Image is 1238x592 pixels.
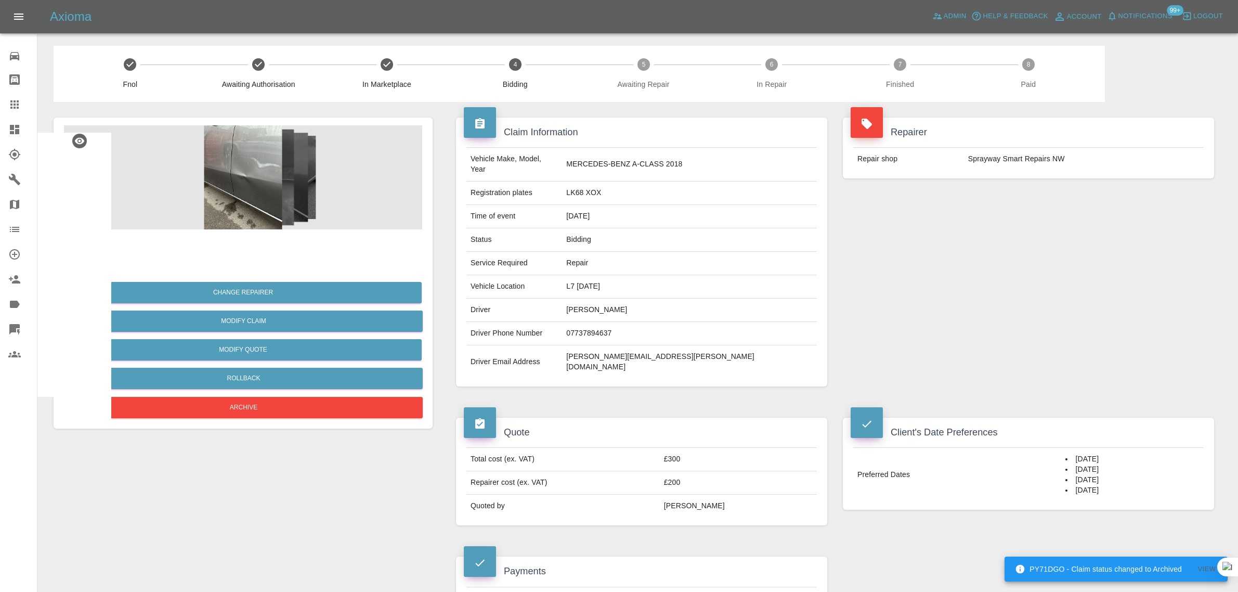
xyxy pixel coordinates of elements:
button: Notifications [1104,8,1175,24]
button: Archive [64,397,423,418]
button: View [1190,561,1223,577]
td: £200 [660,471,817,495]
td: [DATE] [562,205,817,228]
span: Notifications [1118,10,1172,22]
h4: Payments [464,564,819,578]
span: Fnol [70,79,190,89]
td: Quoted by [466,495,660,518]
td: Time of event [466,205,562,228]
li: [DATE] [1065,485,1200,496]
span: Help & Feedback [983,10,1048,22]
span: Paid [968,79,1088,89]
img: f9aa0801-3cdc-4266-af13-d5222a6c348d [64,125,422,229]
a: Modify Claim [64,311,423,332]
button: Change Repairer [64,282,422,303]
td: Bidding [562,228,817,252]
button: Rollback [64,368,423,389]
td: Vehicle Make, Model, Year [466,148,562,182]
span: Bidding [455,79,575,89]
h4: Quote [464,426,819,440]
td: Total cost (ex. VAT) [466,448,660,471]
h4: Client's Date Preferences [851,426,1206,440]
div: PY71DGO - Claim status changed to Archived [1015,560,1182,578]
span: 99+ [1167,5,1183,16]
td: Service Required [466,252,562,275]
a: Account [1051,8,1104,25]
span: Admin [944,10,967,22]
h4: Claim Information [464,125,819,139]
a: Admin [930,8,969,24]
span: Awaiting Authorisation [199,79,319,89]
h5: Axioma [50,8,92,25]
li: [DATE] [1065,475,1200,485]
td: [PERSON_NAME] [660,495,817,518]
button: Help & Feedback [969,8,1050,24]
td: £300 [660,448,817,471]
td: Repair [562,252,817,275]
button: Open drawer [6,4,31,29]
text: 4 [513,61,517,68]
td: Registration plates [466,182,562,205]
td: Driver Phone Number [466,322,562,345]
span: In Repair [712,79,832,89]
td: Repairer cost (ex. VAT) [466,471,660,495]
li: [DATE] [1065,454,1200,465]
text: 6 [770,61,774,68]
span: Awaiting Repair [583,79,703,89]
span: Finished [840,79,960,89]
td: Preferred Dates [853,448,1061,502]
h4: Repairer [851,125,1206,139]
li: [DATE] [1065,465,1200,475]
td: MERCEDES-BENZ A-CLASS 2018 [562,148,817,182]
td: Driver [466,299,562,322]
span: In Marketplace [327,79,447,89]
text: 8 [1027,61,1031,68]
td: Status [466,228,562,252]
td: LK68 XOX [562,182,817,205]
td: [PERSON_NAME] [562,299,817,322]
td: L7 [DATE] [562,275,817,299]
text: 7 [898,61,902,68]
span: Logout [1193,10,1223,22]
td: [PERSON_NAME][EMAIL_ADDRESS][PERSON_NAME][DOMAIN_NAME] [562,345,817,379]
td: Sprayway Smart Repairs NW [964,148,1204,171]
button: Logout [1179,8,1226,24]
img: qt_1S5L2AA4aDea5wMjFGoxjT1j [68,234,101,267]
td: Vehicle Location [466,275,562,299]
td: Driver Email Address [466,345,562,379]
text: 5 [642,61,645,68]
span: Account [1067,11,1102,23]
button: Modify Quote [64,339,422,361]
td: Repair shop [853,148,964,171]
td: 07737894637 [562,322,817,345]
